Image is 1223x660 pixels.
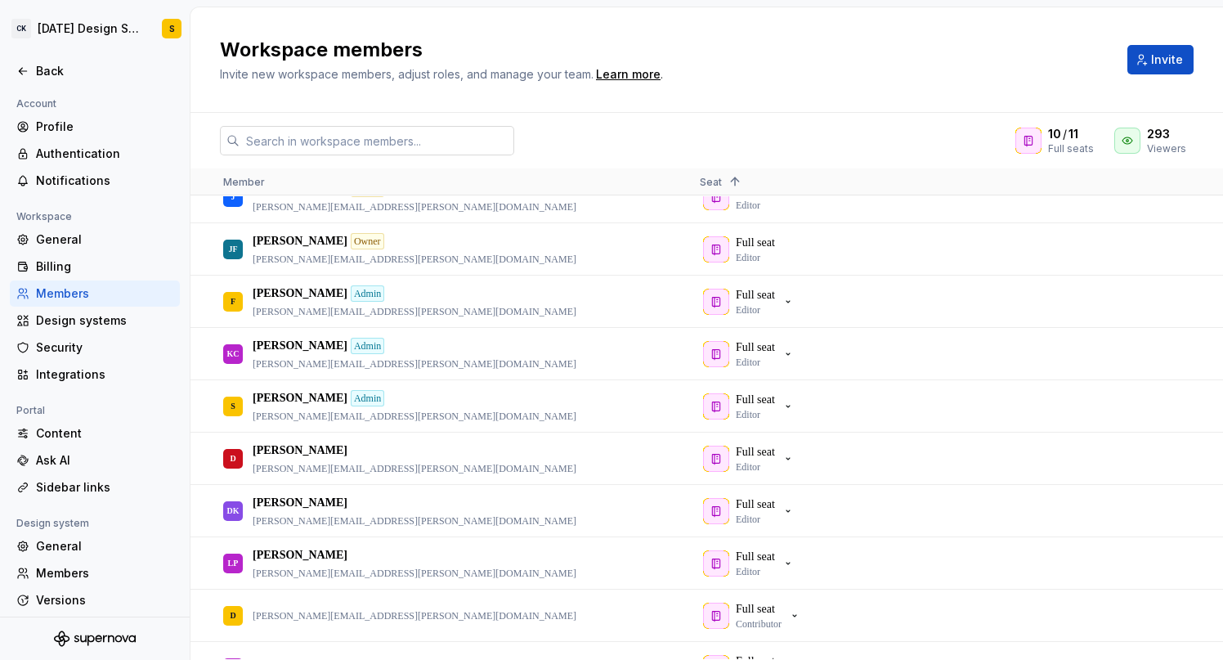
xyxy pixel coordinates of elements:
[10,533,180,559] a: General
[10,401,52,420] div: Portal
[1147,126,1170,142] span: 293
[700,338,801,370] button: Full seatEditor
[1147,142,1186,155] div: Viewers
[10,447,180,474] a: Ask AI
[228,233,237,265] div: JF
[736,392,775,408] p: Full seat
[736,601,775,617] p: Full seat
[253,305,576,318] p: [PERSON_NAME][EMAIL_ADDRESS][PERSON_NAME][DOMAIN_NAME]
[10,94,63,114] div: Account
[1048,142,1095,155] div: Full seats
[700,285,801,318] button: Full seatEditor
[253,233,347,249] p: [PERSON_NAME]
[220,37,1108,63] h2: Workspace members
[231,390,235,422] div: S
[1048,126,1095,142] div: /
[10,420,180,447] a: Content
[351,233,384,249] div: Owner
[36,146,173,162] div: Authentication
[351,338,384,354] div: Admin
[736,339,775,356] p: Full seat
[38,20,142,37] div: [DATE] Design System
[596,66,661,83] a: Learn more
[253,357,576,370] p: [PERSON_NAME][EMAIL_ADDRESS][PERSON_NAME][DOMAIN_NAME]
[736,303,760,317] p: Editor
[231,181,235,213] div: J
[231,285,235,317] div: F
[54,631,136,647] svg: Supernova Logo
[10,58,180,84] a: Back
[700,176,722,188] span: Seat
[10,587,180,613] a: Versions
[253,253,576,266] p: [PERSON_NAME][EMAIL_ADDRESS][PERSON_NAME][DOMAIN_NAME]
[253,567,576,580] p: [PERSON_NAME][EMAIL_ADDRESS][PERSON_NAME][DOMAIN_NAME]
[253,514,576,528] p: [PERSON_NAME][EMAIL_ADDRESS][PERSON_NAME][DOMAIN_NAME]
[736,496,775,513] p: Full seat
[10,141,180,167] a: Authentication
[253,338,347,354] p: [PERSON_NAME]
[700,390,801,423] button: Full seatEditor
[736,287,775,303] p: Full seat
[1068,126,1078,142] span: 11
[36,479,173,496] div: Sidebar links
[11,19,31,38] div: CK
[253,285,347,302] p: [PERSON_NAME]
[736,617,782,631] p: Contributor
[36,538,173,554] div: General
[36,366,173,383] div: Integrations
[10,361,180,388] a: Integrations
[1127,45,1194,74] button: Invite
[253,462,576,475] p: [PERSON_NAME][EMAIL_ADDRESS][PERSON_NAME][DOMAIN_NAME]
[10,474,180,501] a: Sidebar links
[223,176,265,188] span: Member
[253,495,347,511] p: [PERSON_NAME]
[36,425,173,442] div: Content
[10,308,180,334] a: Design systems
[253,410,576,423] p: [PERSON_NAME][EMAIL_ADDRESS][PERSON_NAME][DOMAIN_NAME]
[10,227,180,253] a: General
[700,442,801,475] button: Full seatEditor
[10,334,180,361] a: Security
[36,339,173,356] div: Security
[10,254,180,280] a: Billing
[351,285,384,302] div: Admin
[253,609,576,622] p: [PERSON_NAME][EMAIL_ADDRESS][PERSON_NAME][DOMAIN_NAME]
[736,356,760,369] p: Editor
[36,592,173,608] div: Versions
[10,168,180,194] a: Notifications
[228,547,239,579] div: LP
[36,312,173,329] div: Design systems
[10,560,180,586] a: Members
[700,495,801,528] button: Full seatEditor
[10,514,96,533] div: Design system
[253,442,347,459] p: [PERSON_NAME]
[3,11,186,47] button: CK[DATE] Design SystemS
[736,513,760,526] p: Editor
[227,495,240,527] div: DK
[36,119,173,135] div: Profile
[36,258,173,275] div: Billing
[736,444,775,460] p: Full seat
[230,599,235,631] div: D
[36,285,173,302] div: Members
[700,599,808,632] button: Full seatContributor
[253,390,347,406] p: [PERSON_NAME]
[36,231,173,248] div: General
[36,452,173,469] div: Ask AI
[36,565,173,581] div: Members
[736,460,760,474] p: Editor
[736,565,760,578] p: Editor
[736,408,760,421] p: Editor
[736,549,775,565] p: Full seat
[10,281,180,307] a: Members
[351,390,384,406] div: Admin
[169,22,175,35] div: S
[10,614,180,640] a: Datasets
[10,207,78,227] div: Workspace
[220,67,594,81] span: Invite new workspace members, adjust roles, and manage your team.
[36,173,173,189] div: Notifications
[1048,126,1061,142] span: 10
[253,200,576,213] p: [PERSON_NAME][EMAIL_ADDRESS][PERSON_NAME][DOMAIN_NAME]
